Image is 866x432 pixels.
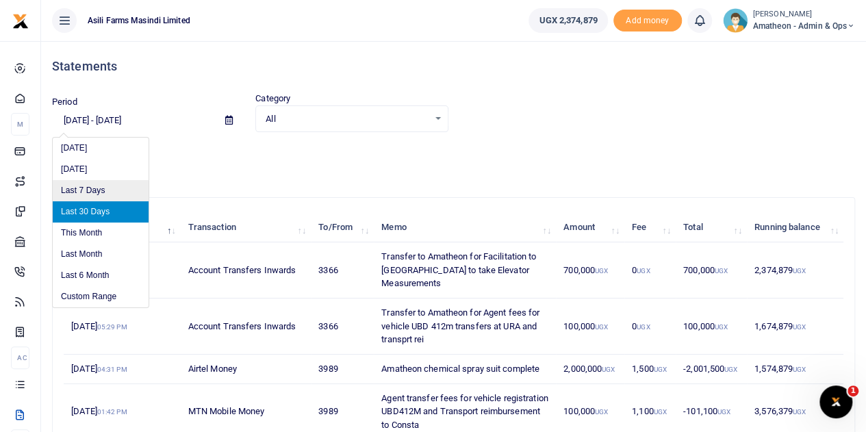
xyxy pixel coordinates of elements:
[97,366,127,373] small: 04:31 PM
[747,298,843,355] td: 1,674,879
[523,8,613,33] li: Wallet ballance
[64,298,181,355] td: [DATE]
[181,213,311,242] th: Transaction: activate to sort column ascending
[528,8,607,33] a: UGX 2,374,879
[676,298,747,355] td: 100,000
[753,9,855,21] small: [PERSON_NAME]
[723,8,748,33] img: profile-user
[637,323,650,331] small: UGX
[53,159,149,180] li: [DATE]
[374,355,556,384] td: Amatheon chemical spray suit complete
[613,10,682,32] span: Add money
[52,109,214,132] input: select period
[181,355,311,384] td: Airtel Money
[556,298,624,355] td: 100,000
[311,355,374,384] td: 3989
[52,149,855,163] p: Download
[602,366,615,373] small: UGX
[715,323,728,331] small: UGX
[52,59,855,74] h4: Statements
[624,242,676,298] td: 0
[556,213,624,242] th: Amount: activate to sort column ascending
[556,355,624,384] td: 2,000,000
[266,112,428,126] span: All
[624,298,676,355] td: 0
[595,408,608,416] small: UGX
[595,323,608,331] small: UGX
[11,346,29,369] li: Ac
[311,213,374,242] th: To/From: activate to sort column ascending
[793,366,806,373] small: UGX
[747,213,843,242] th: Running balance: activate to sort column ascending
[97,408,127,416] small: 01:42 PM
[374,213,556,242] th: Memo: activate to sort column ascending
[311,242,374,298] td: 3366
[613,10,682,32] li: Toup your wallet
[181,242,311,298] td: Account Transfers Inwards
[753,20,855,32] span: Amatheon - Admin & Ops
[793,408,806,416] small: UGX
[613,14,682,25] a: Add money
[53,180,149,201] li: Last 7 Days
[181,298,311,355] td: Account Transfers Inwards
[624,213,676,242] th: Fee: activate to sort column ascending
[793,323,806,331] small: UGX
[52,95,77,109] label: Period
[53,201,149,223] li: Last 30 Days
[374,298,556,355] td: Transfer to Amatheon for Agent fees for vehicle UBD 412m transfers at URA and transprt rei
[819,385,852,418] iframe: Intercom live chat
[11,113,29,136] li: M
[624,355,676,384] td: 1,500
[676,355,747,384] td: -2,001,500
[637,267,650,275] small: UGX
[374,242,556,298] td: Transfer to Amatheon for Facilitation to [GEOGRAPHIC_DATA] to take Elevator Measurements
[723,8,855,33] a: profile-user [PERSON_NAME] Amatheon - Admin & Ops
[539,14,597,27] span: UGX 2,374,879
[311,298,374,355] td: 3366
[556,242,624,298] td: 700,000
[747,242,843,298] td: 2,374,879
[97,323,127,331] small: 05:29 PM
[848,385,858,396] span: 1
[12,15,29,25] a: logo-small logo-large logo-large
[717,408,730,416] small: UGX
[53,265,149,286] li: Last 6 Month
[82,14,196,27] span: Asili Farms Masindi Limited
[53,223,149,244] li: This Month
[747,355,843,384] td: 1,574,879
[12,13,29,29] img: logo-small
[724,366,737,373] small: UGX
[53,244,149,265] li: Last Month
[793,267,806,275] small: UGX
[676,242,747,298] td: 700,000
[53,286,149,307] li: Custom Range
[64,355,181,384] td: [DATE]
[715,267,728,275] small: UGX
[654,366,667,373] small: UGX
[53,138,149,159] li: [DATE]
[654,408,667,416] small: UGX
[676,213,747,242] th: Total: activate to sort column ascending
[255,92,290,105] label: Category
[595,267,608,275] small: UGX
